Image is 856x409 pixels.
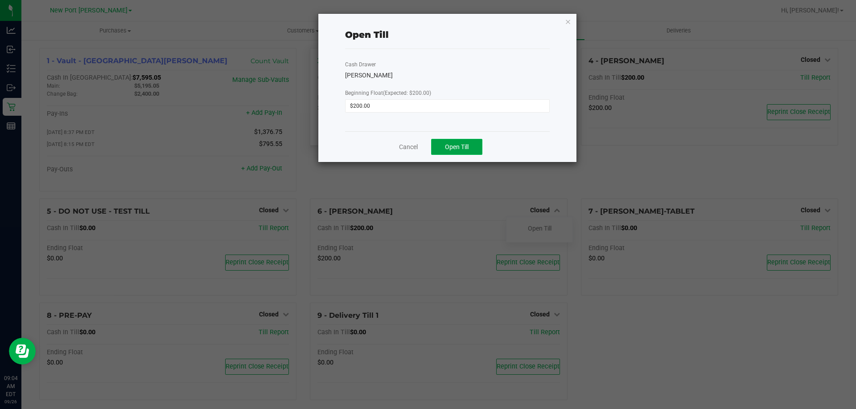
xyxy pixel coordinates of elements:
span: (Expected: $200.00) [383,90,431,96]
button: Open Till [431,139,482,155]
div: Open Till [345,28,389,41]
span: Beginning Float [345,90,431,96]
label: Cash Drawer [345,61,376,69]
iframe: Resource center [9,338,36,364]
a: Cancel [399,142,418,152]
div: [PERSON_NAME] [345,71,550,80]
span: Open Till [445,143,469,150]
